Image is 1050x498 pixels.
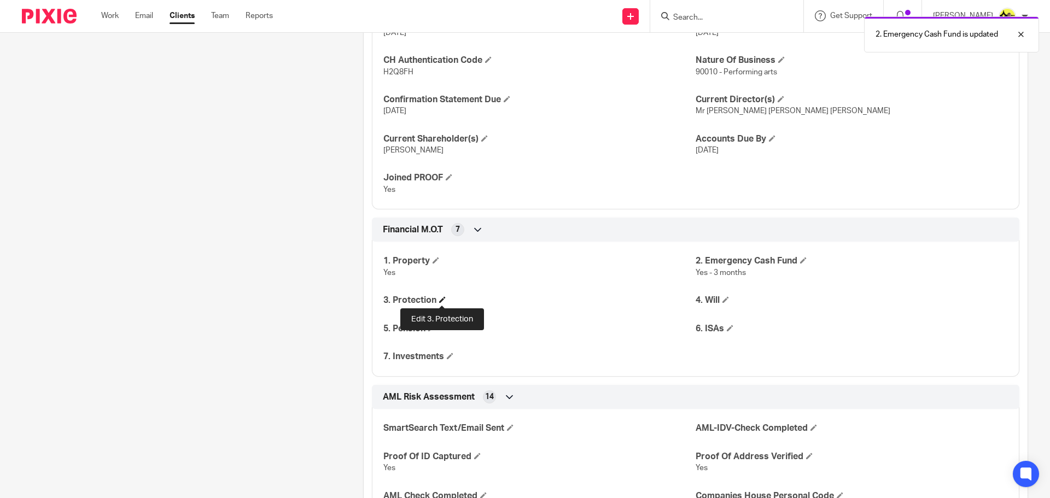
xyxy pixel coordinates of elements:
a: Clients [170,10,195,21]
h4: AML-IDV-Check Completed [696,423,1008,434]
span: H2Q8FH [383,68,413,76]
span: [PERSON_NAME] [383,147,444,154]
span: Financial M.O.T [383,224,443,236]
h4: 5. Pension [383,323,696,335]
span: Mr [PERSON_NAME] [PERSON_NAME] [PERSON_NAME] [696,107,890,115]
h4: Current Shareholder(s) [383,133,696,145]
h4: 2. Emergency Cash Fund [696,255,1008,267]
h4: Proof Of Address Verified [696,451,1008,462]
span: 14 [485,391,494,402]
span: AML Risk Assessment [383,391,475,403]
h4: 3. Protection [383,295,696,306]
h4: 7. Investments [383,351,696,362]
span: [DATE] [383,29,406,37]
h4: 4. Will [696,295,1008,306]
a: Reports [246,10,273,21]
span: Yes [383,269,395,277]
h4: SmartSearch Text/Email Sent [383,423,696,434]
a: Work [101,10,119,21]
a: Email [135,10,153,21]
span: Yes [383,464,395,472]
h4: CH Authentication Code [383,55,696,66]
span: Yes - 3 months [696,269,746,277]
h4: Proof Of ID Captured [383,451,696,462]
h4: Current Director(s) [696,94,1008,106]
img: Pixie [22,9,77,24]
span: [DATE] [383,107,406,115]
span: 90010 - Performing arts [696,68,777,76]
h4: 1. Property [383,255,696,267]
span: Yes [383,186,395,194]
span: Yes [696,464,708,472]
h4: Joined PROOF [383,172,696,184]
span: 7 [456,224,460,235]
h4: Accounts Due By [696,133,1008,145]
a: Team [211,10,229,21]
img: Carine-Starbridge.jpg [999,8,1016,25]
span: [DATE] [696,147,719,154]
h4: 6. ISAs [696,323,1008,335]
p: 2. Emergency Cash Fund is updated [876,29,998,40]
h4: Confirmation Statement Due [383,94,696,106]
h4: Nature Of Business [696,55,1008,66]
